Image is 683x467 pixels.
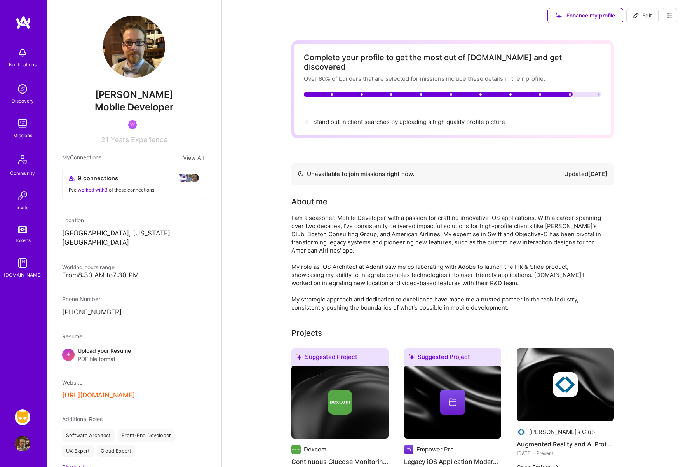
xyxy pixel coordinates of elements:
img: Company logo [291,445,301,454]
div: Suggested Project [404,348,501,369]
span: worked with 3 [78,187,108,193]
h4: Legacy iOS Application Modernization [404,457,501,467]
div: Cloud Expert [97,445,135,457]
button: View All [181,153,206,162]
span: Edit [633,12,652,19]
div: I've of these connections [69,186,199,194]
div: [PERSON_NAME]’s Club [529,428,595,436]
img: cover [404,366,501,439]
div: Dexcom [304,445,326,453]
img: User Avatar [103,16,165,78]
div: Missions [13,131,32,139]
img: Company logo [328,390,352,415]
span: Working hours range [62,264,115,270]
div: Upload your Resume [78,347,131,363]
span: PDF file format [78,355,131,363]
span: Website [62,379,82,386]
div: UX Expert [62,445,94,457]
div: Notifications [9,61,37,69]
button: Enhance my profile [547,8,623,23]
span: Resume [62,333,82,340]
i: icon SuggestedTeams [556,13,562,19]
div: Community [10,169,35,177]
div: Tokens [15,236,31,244]
div: About me [291,196,328,207]
button: 9 connectionsavataravataravataravatarI've worked with3 of these connections [62,167,206,200]
img: cover [517,348,614,421]
span: 9 connections [78,174,118,182]
p: [PHONE_NUMBER] [62,308,206,317]
div: Over 80% of builders that are selected for missions include these details in their profile. [304,75,601,83]
img: guide book [15,255,30,271]
div: Invite [17,204,29,212]
i: icon SuggestedTeams [296,354,302,360]
button: Edit [626,8,659,23]
div: [DOMAIN_NAME] [4,271,42,279]
img: teamwork [15,116,30,131]
p: [GEOGRAPHIC_DATA], [US_STATE], [GEOGRAPHIC_DATA] [62,229,206,247]
div: Software Architect [62,429,115,442]
span: Enhance my profile [556,12,615,19]
a: Grindr: Mobile + BE + Cloud [13,409,32,425]
span: Phone Number [62,296,100,302]
div: +Upload your ResumePDF file format [62,347,206,363]
img: cover [291,366,389,439]
h4: Continuous Glucose Monitoring System Development [291,457,389,467]
div: Suggested Project [291,348,389,369]
a: User Avatar [13,436,32,451]
span: Mobile Developer [95,101,174,113]
img: Company logo [553,372,578,397]
div: Complete your profile to get the most out of [DOMAIN_NAME] and get discovered [304,53,601,71]
i: icon SuggestedTeams [409,354,415,360]
h4: Augmented Reality and AI Prototyping [517,439,614,449]
img: avatar [190,173,199,183]
div: Front-End Developer [118,429,175,442]
span: My Connections [62,153,101,162]
div: Unavailable to join missions right now. [298,169,414,179]
button: [URL][DOMAIN_NAME] [62,391,135,399]
div: [DATE] - Present [517,449,614,457]
img: avatar [178,173,187,183]
div: Updated [DATE] [564,169,608,179]
img: Community [13,150,32,169]
img: Been on Mission [128,120,137,129]
span: + [66,350,71,358]
span: Additional Roles [62,416,103,422]
img: Company logo [404,445,413,454]
div: Empower Pro [416,445,454,453]
img: Availability [298,171,304,177]
div: Projects [291,327,322,339]
img: logo [16,16,31,30]
span: 21 [101,136,108,144]
img: avatar [171,173,181,183]
img: User Avatar [15,436,30,451]
div: Stand out in client searches by uploading a high quality profile picture [313,118,505,126]
img: bell [15,45,30,61]
img: Grindr: Mobile + BE + Cloud [15,409,30,425]
span: Years Experience [111,136,167,144]
img: avatar [184,173,193,183]
span: [PERSON_NAME] [62,89,206,101]
img: discovery [15,81,30,97]
div: I am a seasoned Mobile Developer with a passion for crafting innovative iOS applications. With a ... [291,214,602,312]
div: Discovery [12,97,34,105]
div: From 8:30 AM to 7:30 PM [62,271,206,279]
img: Invite [15,188,30,204]
img: tokens [18,226,27,233]
div: Location [62,216,206,224]
img: Company logo [517,427,526,437]
i: icon Collaborator [69,175,75,181]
